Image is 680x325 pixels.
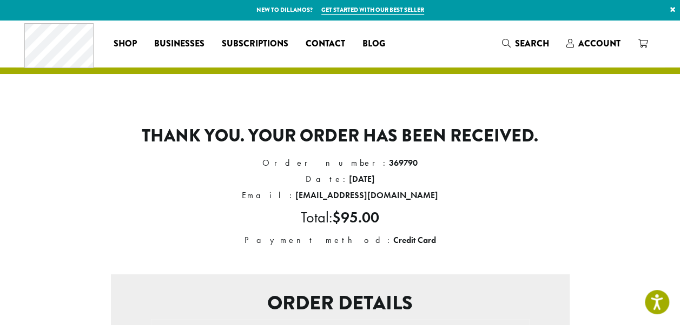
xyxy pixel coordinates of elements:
bdi: 95.00 [332,208,379,227]
h2: Order details [120,292,561,315]
li: Total: [111,204,570,232]
li: Date: [111,171,570,187]
span: Subscriptions [222,37,288,51]
span: $ [332,208,341,227]
strong: Credit Card [393,234,436,246]
a: Get started with our best seller [321,5,424,15]
p: Thank you. Your order has been received. [111,126,570,146]
li: Email: [111,187,570,204]
span: Account [578,37,620,50]
span: Blog [362,37,385,51]
a: Search [493,35,558,52]
a: Shop [105,35,146,52]
span: Contact [306,37,345,51]
strong: 369790 [389,157,418,168]
span: Businesses [154,37,204,51]
span: Search [515,37,549,50]
strong: [DATE] [349,173,375,185]
strong: [EMAIL_ADDRESS][DOMAIN_NAME] [295,189,438,201]
li: Payment method: [111,232,570,248]
span: Shop [114,37,137,51]
li: Order number: [111,155,570,171]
